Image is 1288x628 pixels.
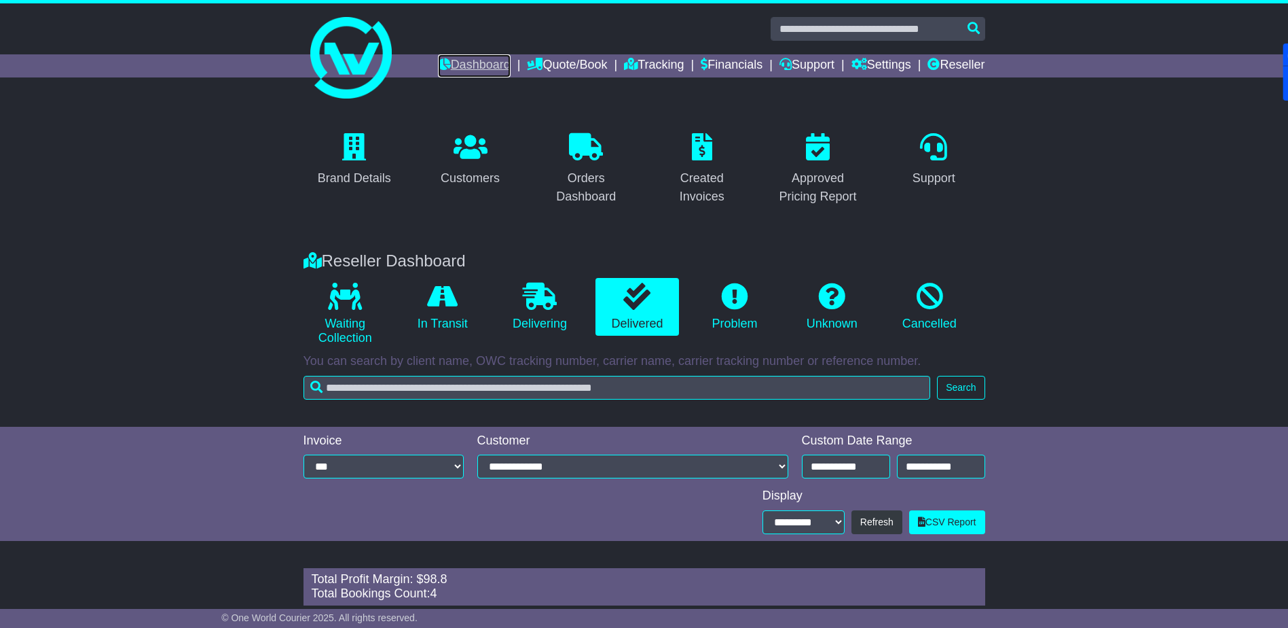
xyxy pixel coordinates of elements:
a: Cancelled [887,278,971,336]
a: Support [779,54,834,77]
a: In Transit [401,278,484,336]
a: Approved Pricing Report [767,128,869,211]
a: Orders Dashboard [535,128,638,211]
a: Financials [701,54,762,77]
div: Created Invoices [660,169,745,206]
button: Search [937,376,985,400]
div: Brand Details [318,169,391,188]
a: Customers [432,128,509,192]
span: © One World Courier 2025. All rights reserved. [221,612,418,623]
span: 4 [430,587,437,600]
a: Unknown [790,278,874,336]
div: Reseller Dashboard [297,251,992,271]
div: Invoice [303,434,464,449]
a: Settings [851,54,911,77]
span: 98.8 [424,572,447,586]
a: Brand Details [309,128,400,192]
a: CSV Report [909,510,985,534]
a: Created Invoices [651,128,754,211]
div: Customers [441,169,500,188]
a: Waiting Collection [303,278,387,351]
a: Quote/Book [527,54,607,77]
a: Reseller [927,54,985,77]
div: Orders Dashboard [544,169,629,206]
div: Support [913,169,955,188]
div: Total Bookings Count: [312,587,977,601]
a: Support [904,128,964,192]
a: Problem [693,278,776,336]
a: Dashboard [438,54,511,77]
div: Custom Date Range [802,434,985,449]
div: Display [762,489,985,504]
div: Approved Pricing Report [775,169,860,206]
a: Delivering [498,278,581,336]
button: Refresh [851,510,902,534]
a: Delivered [595,278,679,336]
div: Total Profit Margin: $ [312,572,977,587]
div: Customer [477,434,788,449]
a: Tracking [624,54,684,77]
p: You can search by client name, OWC tracking number, carrier name, carrier tracking number or refe... [303,354,985,369]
